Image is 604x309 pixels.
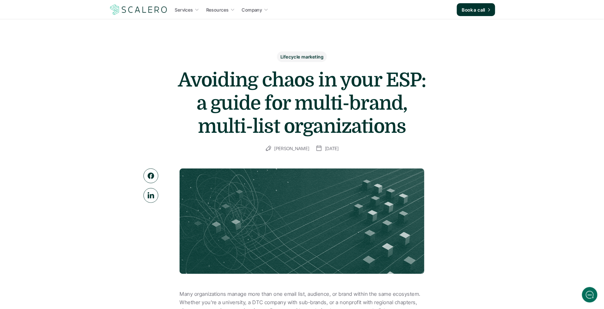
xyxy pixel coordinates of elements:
iframe: gist-messenger-bubble-iframe [582,287,598,303]
a: Scalero company logotype [109,4,168,15]
p: [PERSON_NAME] [274,144,310,152]
span: New conversation [42,46,77,51]
p: Services [175,6,193,13]
p: Resources [206,6,229,13]
button: New conversation [5,41,124,55]
a: Book a call [457,3,495,16]
p: [DATE] [325,144,339,152]
img: Scalero company logotype [109,4,168,16]
h1: Avoiding chaos in your ESP: a guide for multi-brand, multi-list organizations [173,68,431,138]
p: Book a call [462,6,486,13]
p: Company [242,6,262,13]
img: Created with Sora [180,168,424,274]
span: We run on Gist [54,225,81,229]
p: Lifecycle marketing [281,53,323,60]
